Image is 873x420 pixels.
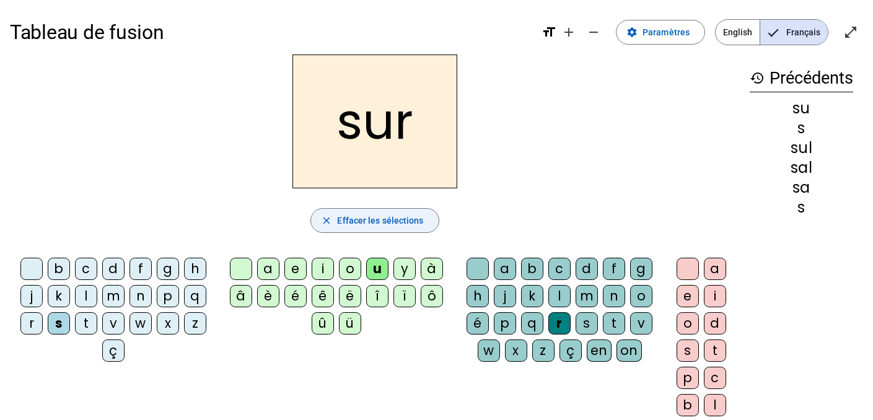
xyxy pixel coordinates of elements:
div: sal [750,160,853,175]
div: û [312,312,334,335]
div: o [677,312,699,335]
mat-icon: remove [586,25,601,40]
div: é [467,312,489,335]
span: Effacer les sélections [337,213,423,228]
div: c [548,258,571,280]
div: o [339,258,361,280]
div: é [284,285,307,307]
span: English [716,20,760,45]
div: v [102,312,125,335]
mat-icon: add [561,25,576,40]
div: sul [750,141,853,155]
div: s [677,339,699,362]
button: Effacer les sélections [310,208,439,233]
div: î [366,285,388,307]
h2: sur [292,55,457,188]
div: ô [421,285,443,307]
div: g [157,258,179,280]
div: d [102,258,125,280]
div: b [677,394,699,416]
div: su [750,101,853,116]
div: d [704,312,726,335]
div: t [704,339,726,362]
div: t [75,312,97,335]
button: Entrer en plein écran [838,20,863,45]
span: Paramètres [643,25,690,40]
div: t [603,312,625,335]
div: è [257,285,279,307]
div: ç [559,339,582,362]
button: Augmenter la taille de la police [556,20,581,45]
div: x [157,312,179,335]
div: x [505,339,527,362]
div: ë [339,285,361,307]
div: m [576,285,598,307]
div: c [75,258,97,280]
div: h [467,285,489,307]
span: Français [760,20,828,45]
div: g [630,258,652,280]
div: en [587,339,612,362]
div: s [48,312,70,335]
div: f [129,258,152,280]
button: Diminuer la taille de la police [581,20,606,45]
div: r [548,312,571,335]
div: s [750,200,853,215]
div: j [20,285,43,307]
div: p [157,285,179,307]
div: à [421,258,443,280]
button: Paramètres [616,20,705,45]
div: n [603,285,625,307]
div: d [576,258,598,280]
div: q [521,312,543,335]
mat-button-toggle-group: Language selection [715,19,828,45]
div: i [704,285,726,307]
div: a [257,258,279,280]
div: z [184,312,206,335]
div: k [48,285,70,307]
div: o [630,285,652,307]
mat-icon: close [321,215,332,226]
mat-icon: settings [626,27,638,38]
div: j [494,285,516,307]
div: a [704,258,726,280]
div: l [704,394,726,416]
div: s [750,121,853,136]
div: l [75,285,97,307]
mat-icon: history [750,71,765,85]
div: v [630,312,652,335]
div: a [494,258,516,280]
div: f [603,258,625,280]
mat-icon: open_in_full [843,25,858,40]
div: z [532,339,555,362]
mat-icon: format_size [542,25,556,40]
div: p [677,367,699,389]
div: w [129,312,152,335]
div: b [521,258,543,280]
div: sa [750,180,853,195]
div: l [548,285,571,307]
div: s [576,312,598,335]
div: c [704,367,726,389]
div: e [677,285,699,307]
h3: Précédents [750,64,853,92]
div: ç [102,339,125,362]
div: k [521,285,543,307]
div: n [129,285,152,307]
div: ï [393,285,416,307]
div: ü [339,312,361,335]
div: ê [312,285,334,307]
div: p [494,312,516,335]
div: y [393,258,416,280]
div: h [184,258,206,280]
div: m [102,285,125,307]
div: on [616,339,642,362]
div: w [478,339,500,362]
div: r [20,312,43,335]
div: e [284,258,307,280]
div: â [230,285,252,307]
div: i [312,258,334,280]
div: u [366,258,388,280]
h1: Tableau de fusion [10,12,532,52]
div: q [184,285,206,307]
